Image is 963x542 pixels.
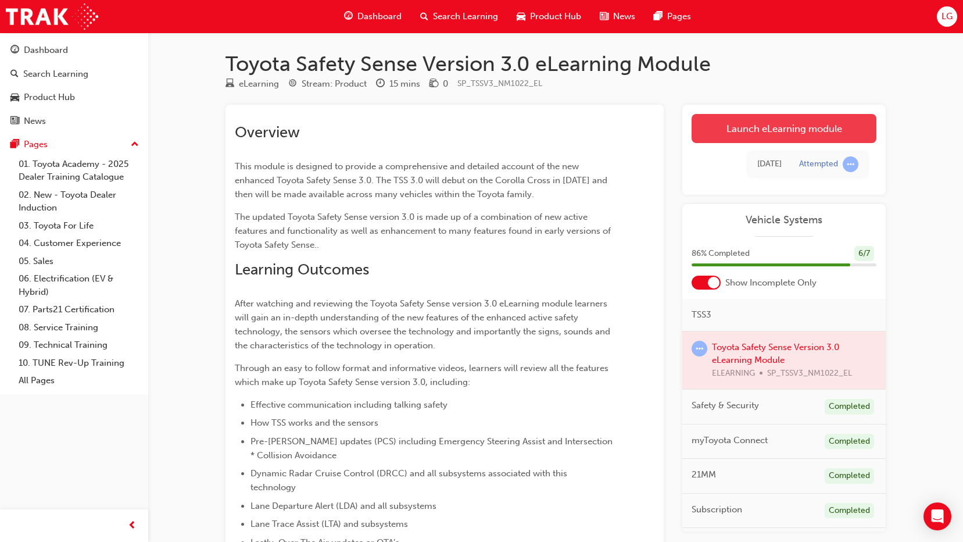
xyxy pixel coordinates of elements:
a: 05. Sales [14,252,144,270]
img: Trak [6,3,98,30]
span: Safety & Security [692,399,759,412]
span: Dashboard [357,10,402,23]
a: 10. TUNE Rev-Up Training [14,354,144,372]
span: Overview [235,123,300,141]
button: DashboardSearch LearningProduct HubNews [5,37,144,134]
div: Completed [825,434,874,450]
a: Launch eLearning module [692,114,876,143]
span: The updated Toyota Safety Sense version 3.0 is made up of a combination of new active features an... [235,212,613,250]
button: Pages [5,134,144,155]
div: eLearning [239,77,279,91]
span: Effective communication including talking safety [250,400,448,410]
span: How TSS works and the sensors [250,418,378,428]
span: search-icon [10,69,19,80]
a: Product Hub [5,87,144,108]
span: learningRecordVerb_ATTEMPT-icon [843,156,858,172]
div: Pages [24,138,48,151]
span: News [613,10,635,23]
span: up-icon [131,137,139,152]
a: news-iconNews [590,5,645,28]
a: News [5,110,144,132]
span: This module is designed to provide a comprehensive and detailed account of the new enhanced Toyot... [235,161,610,199]
span: news-icon [600,9,608,24]
div: Dashboard [24,44,68,57]
div: Completed [825,468,874,484]
span: TSS3 [692,308,711,322]
div: 0 [443,77,448,91]
a: 02. New - Toyota Dealer Induction [14,186,144,217]
span: After watching and reviewing the Toyota Safety Sense version 3.0 eLearning module learners will g... [235,298,613,351]
span: 21MM [692,468,716,482]
a: pages-iconPages [645,5,700,28]
a: All Pages [14,372,144,390]
span: Show Incomplete Only [725,276,817,290]
span: car-icon [10,92,19,103]
span: pages-icon [654,9,663,24]
span: news-icon [10,116,19,127]
a: Dashboard [5,40,144,61]
span: Learning Outcomes [235,261,369,279]
span: money-icon [429,79,438,90]
span: target-icon [288,79,297,90]
div: 6 / 7 [854,246,874,262]
div: Completed [825,399,874,415]
span: Search Learning [433,10,498,23]
a: 04. Customer Experience [14,234,144,252]
span: prev-icon [128,519,137,533]
span: learningResourceType_ELEARNING-icon [225,79,234,90]
a: 07. Parts21 Certification [14,301,144,319]
span: guage-icon [344,9,353,24]
button: LG [937,6,957,27]
div: Completed [825,503,874,519]
div: Product Hub [24,91,75,104]
span: Subscription [692,503,742,516]
div: Type [225,77,279,91]
span: Pages [667,10,691,23]
a: 01. Toyota Academy - 2025 Dealer Training Catalogue [14,155,144,186]
span: Through an easy to follow format and informative videos, learners will review all the features wh... [235,363,611,387]
span: pages-icon [10,140,19,150]
div: Stream [288,77,367,91]
span: search-icon [420,9,428,24]
span: clock-icon [376,79,385,90]
span: Product Hub [530,10,581,23]
div: Attempted [799,159,838,170]
a: 06. Electrification (EV & Hybrid) [14,270,144,301]
div: News [24,115,46,128]
div: 15 mins [389,77,420,91]
div: Price [429,77,448,91]
a: car-iconProduct Hub [507,5,590,28]
span: LG [941,10,953,23]
a: 08. Service Training [14,319,144,337]
a: guage-iconDashboard [335,5,411,28]
span: learningRecordVerb_ATTEMPT-icon [692,341,707,356]
a: 09. Technical Training [14,336,144,354]
a: 03. Toyota For Life [14,217,144,235]
span: Dynamic Radar Cruise Control (DRCC) and all subsystems associated with this technology [250,468,570,493]
div: Duration [376,77,420,91]
span: myToyota Connect [692,434,768,447]
span: Lane Trace Assist (LTA) and subsystems [250,519,408,529]
div: Thu Sep 11 2025 11:48:56 GMT+1000 (Australian Eastern Standard Time) [757,158,782,171]
span: car-icon [517,9,525,24]
a: Search Learning [5,63,144,85]
span: 86 % Completed [692,247,750,261]
span: Learning resource code [457,79,542,88]
h1: Toyota Safety Sense Version 3.0 eLearning Module [225,51,886,77]
a: search-iconSearch Learning [411,5,507,28]
span: guage-icon [10,45,19,56]
div: Stream: Product [302,77,367,91]
a: Vehicle Systems [692,213,876,227]
div: Open Intercom Messenger [923,502,951,530]
div: Search Learning [23,67,88,81]
span: Lane Departure Alert (LDA) and all subsystems [250,501,436,511]
span: Pre-[PERSON_NAME] updates (PCS) including Emergency Steering Assist and Intersection * Collision ... [250,436,615,461]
